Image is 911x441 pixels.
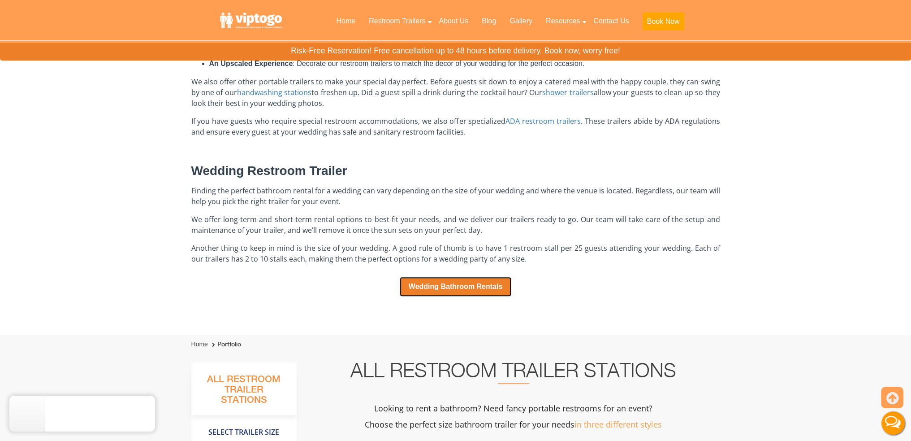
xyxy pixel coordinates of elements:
button: Book Now [643,13,684,31]
span: Another thing to keep in mind is the size of your wedding. A good rule of thumb is to have 1 rest... [191,243,720,264]
span: : Decorate our restroom trailers to match the decor of your wedding for the perfect occasion. [293,60,584,67]
span: Wedding Restroom Trailer [191,164,347,178]
p: Looking to rent a bathroom? Need fancy portable restrooms for an event? Choose the perfect size b... [309,400,718,432]
a: Contact Us [587,11,635,31]
a: Blog [475,11,503,31]
a: handwashing stations [237,87,311,97]
a: Restroom Trailers [362,11,432,31]
span: Finding the perfect bathroom rental for a wedding can vary depending on the size of your wedding ... [191,186,720,206]
li: Portfolio [210,339,241,350]
span: in three different styles [574,419,662,430]
span: We also offer other portable trailers to make your special day perfect. Before guests sit down to... [191,77,720,97]
h3: All Restroom Trailer Stations [191,371,297,415]
a: shower trailers [542,87,593,97]
span: to freshen up. Did a guest spill a drink during the cocktail hour? Our [311,87,542,97]
a: Book Now [636,11,691,36]
a: ADA restroom trailers [505,116,581,126]
a: Resources [539,11,587,31]
span: If you have guests who require special restroom accommodations, we also offer specialized [191,116,506,126]
b: An Upscaled Experience [209,60,293,67]
a: About Us [432,11,475,31]
h2: All Restroom Trailer Stations [309,362,718,384]
span: allow your guests to clean up so they look their best in your wedding photos. [191,87,720,108]
a: Wedding Bathroom Rentals [400,277,512,297]
span: We offer long-term and short-term rental options to best fit your needs, and we deliver our trail... [191,214,720,235]
a: Home [191,341,208,348]
a: Home [329,11,362,31]
span: . These trailers abide by ADA regulations and ensure every guest at your wedding has safe and san... [191,116,720,137]
a: Gallery [503,11,539,31]
button: Live Chat [875,405,911,441]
